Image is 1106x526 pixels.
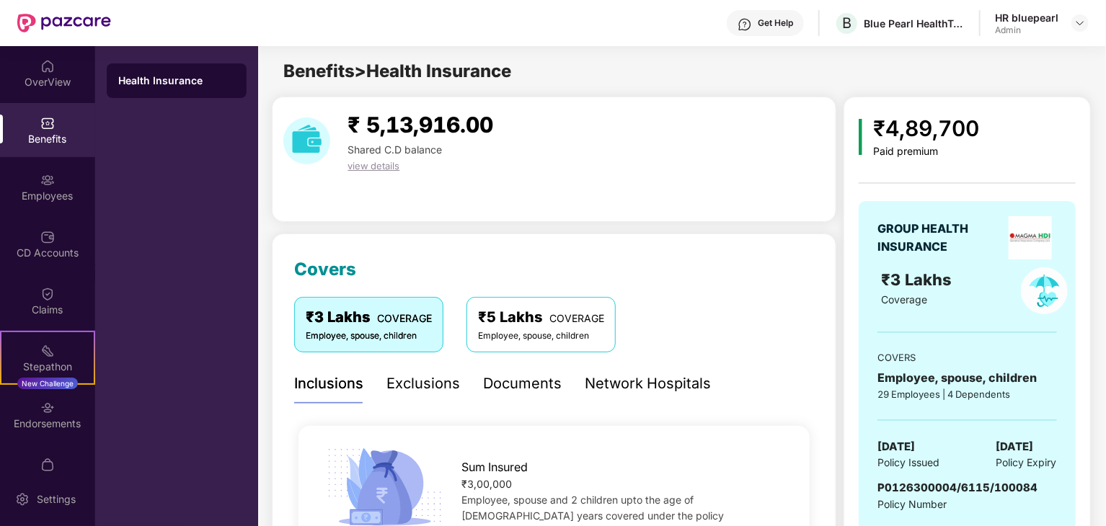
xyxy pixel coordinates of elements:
[874,146,980,158] div: Paid premium
[40,287,55,301] img: svg+xml;base64,PHN2ZyBpZD0iQ2xhaW0iIHhtbG5zPSJodHRwOi8vd3d3LnczLm9yZy8yMDAwL3N2ZyIgd2lkdGg9IjIwIi...
[306,329,432,343] div: Employee, spouse, children
[877,369,1056,387] div: Employee, spouse, children
[1021,267,1068,314] img: policyIcon
[306,306,432,329] div: ₹3 Lakhs
[118,73,235,88] div: Health Insurance
[348,160,399,171] span: view details
[882,270,957,289] span: ₹3 Lakhs
[40,116,55,130] img: svg+xml;base64,PHN2ZyBpZD0iQmVuZWZpdHMiIHhtbG5zPSJodHRwOi8vd3d3LnczLm9yZy8yMDAwL3N2ZyIgd2lkdGg9Ij...
[40,230,55,244] img: svg+xml;base64,PHN2ZyBpZD0iQ0RfQWNjb3VudHMiIGRhdGEtbmFtZT0iQ0QgQWNjb3VudHMiIHhtbG5zPSJodHRwOi8vd3...
[40,59,55,73] img: svg+xml;base64,PHN2ZyBpZD0iSG9tZSIgeG1sbnM9Imh0dHA6Ly93d3cudzMub3JnLzIwMDAvc3ZnIiB3aWR0aD0iMjAiIG...
[877,220,1004,256] div: GROUP HEALTH INSURANCE
[877,350,1056,365] div: COVERS
[17,14,111,32] img: New Pazcare Logo
[348,112,493,138] span: ₹ 5,13,916.00
[864,17,965,30] div: Blue Pearl HealthTech Private limited
[995,24,1058,36] div: Admin
[283,61,511,81] span: Benefits > Health Insurance
[483,373,562,395] div: Documents
[1,360,94,374] div: Stepathon
[40,401,55,415] img: svg+xml;base64,PHN2ZyBpZD0iRW5kb3JzZW1lbnRzIiB4bWxucz0iaHR0cDovL3d3dy53My5vcmcvMjAwMC9zdmciIHdpZH...
[877,438,915,455] span: [DATE]
[877,498,947,510] span: Policy Number
[842,14,851,32] span: B
[995,11,1058,24] div: HR bluepearl
[877,481,1038,494] span: P0126300004/6115/100084
[461,476,787,492] div: ₹3,00,000
[40,344,55,358] img: svg+xml;base64,PHN2ZyB4bWxucz0iaHR0cDovL3d3dy53My5vcmcvMjAwMC9zdmciIHdpZHRoPSIyMSIgaGVpZ2h0PSIyMC...
[294,259,356,280] span: Covers
[549,312,604,324] span: COVERAGE
[882,293,928,306] span: Coverage
[478,329,604,343] div: Employee, spouse, children
[348,143,442,156] span: Shared C.D balance
[478,306,604,329] div: ₹5 Lakhs
[377,312,432,324] span: COVERAGE
[1074,17,1086,29] img: svg+xml;base64,PHN2ZyBpZD0iRHJvcGRvd24tMzJ4MzIiIHhtbG5zPSJodHRwOi8vd3d3LnczLm9yZy8yMDAwL3N2ZyIgd2...
[40,173,55,187] img: svg+xml;base64,PHN2ZyBpZD0iRW1wbG95ZWVzIiB4bWxucz0iaHR0cDovL3d3dy53My5vcmcvMjAwMC9zdmciIHdpZHRoPS...
[1009,216,1052,259] img: insurerLogo
[877,455,939,471] span: Policy Issued
[283,117,330,164] img: download
[386,373,460,395] div: Exclusions
[461,458,528,476] span: Sum Insured
[32,492,80,507] div: Settings
[461,494,724,522] span: Employee, spouse and 2 children upto the age of [DEMOGRAPHIC_DATA] years covered under the policy
[996,438,1034,455] span: [DATE]
[15,492,30,507] img: svg+xml;base64,PHN2ZyBpZD0iU2V0dGluZy0yMHgyMCIgeG1sbnM9Imh0dHA6Ly93d3cudzMub3JnLzIwMDAvc3ZnIiB3aW...
[859,119,862,155] img: icon
[294,373,363,395] div: Inclusions
[877,387,1056,401] div: 29 Employees | 4 Dependents
[585,373,711,395] div: Network Hospitals
[758,17,793,29] div: Get Help
[996,455,1057,471] span: Policy Expiry
[17,378,78,389] div: New Challenge
[738,17,752,32] img: svg+xml;base64,PHN2ZyBpZD0iSGVscC0zMngzMiIgeG1sbnM9Imh0dHA6Ly93d3cudzMub3JnLzIwMDAvc3ZnIiB3aWR0aD...
[40,458,55,472] img: svg+xml;base64,PHN2ZyBpZD0iTXlfT3JkZXJzIiBkYXRhLW5hbWU9Ik15IE9yZGVycyIgeG1sbnM9Imh0dHA6Ly93d3cudz...
[874,112,980,146] div: ₹4,89,700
